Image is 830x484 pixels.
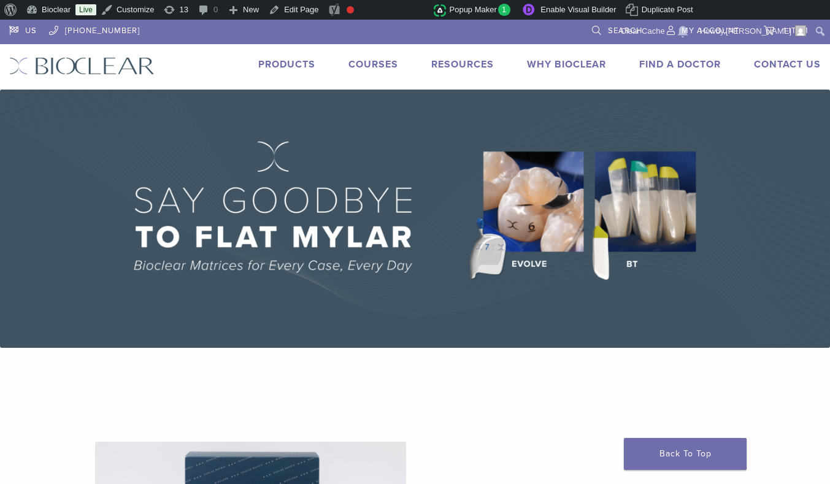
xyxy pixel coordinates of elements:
a: Resources [431,58,494,71]
a: [PHONE_NUMBER] [49,20,140,38]
a: Howdy, [696,21,811,41]
img: Views over 48 hours. Click for more Jetpack Stats. [365,3,434,18]
a: Products [258,58,315,71]
a: My Account [667,20,739,38]
div: Focus keyphrase not set [347,6,354,13]
a: US [9,20,37,38]
a: Back To Top [624,438,747,470]
img: Bioclear [9,57,155,75]
a: Clear Cache [616,21,669,41]
a: Contact Us [754,58,821,71]
span: Search [608,26,642,36]
a: Why Bioclear [527,58,606,71]
span: [PERSON_NAME] [726,26,791,36]
a: 1 item [764,20,809,38]
a: Live [75,4,96,15]
a: Courses [348,58,398,71]
a: Find A Doctor [639,58,721,71]
span: 1 [498,4,511,16]
a: Search [592,20,642,38]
